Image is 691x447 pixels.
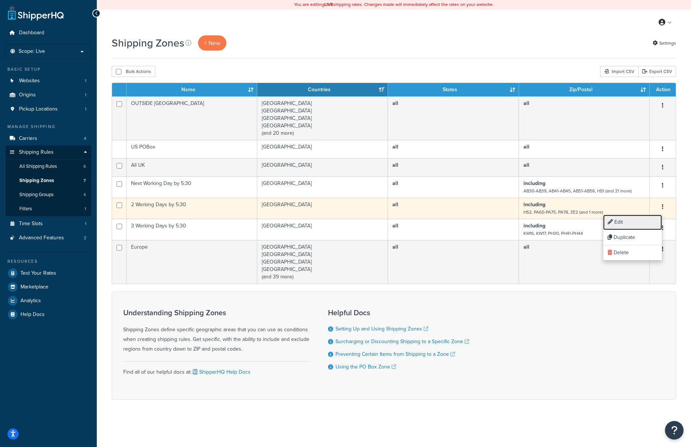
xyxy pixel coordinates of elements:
div: Shipping Zones define specific geographic areas that you can use as conditions when creating ship... [123,309,309,354]
a: Shipping Rules [6,146,91,159]
span: + New [204,39,220,47]
li: Advanced Features [6,231,91,245]
a: Pickup Locations 1 [6,102,91,116]
a: Advanced Features 2 [6,231,91,245]
span: 7 [83,178,86,184]
b: all [392,243,398,251]
b: all [392,161,398,169]
h3: Understanding Shipping Zones [123,309,309,317]
li: Shipping Rules [6,146,91,216]
a: Carriers 4 [6,132,91,146]
a: Shipping Groups 4 [6,188,91,202]
div: Manage Shipping [6,124,91,130]
li: Websites [6,74,91,88]
b: all [392,179,398,187]
li: Pickup Locations [6,102,91,116]
b: including [523,201,545,208]
td: 3 Working Days by 5:30 [127,219,257,240]
span: 1 [85,92,86,98]
small: HS2, PA60-PA75, PA78, ZE2 (and 1 more) [523,209,603,215]
span: 1 [85,106,86,112]
li: Time Slots [6,217,91,231]
a: Surcharging or Discounting Shipping to a Specific Zone [335,338,469,345]
a: Shipping Zones 7 [6,174,91,188]
span: Scope: Live [19,48,45,55]
span: 4 [84,135,86,142]
td: All UK [127,158,257,176]
span: All Shipping Rules [19,163,57,170]
div: Find all of our helpful docs at: [123,361,309,377]
h3: Helpful Docs [328,309,469,317]
button: Open Resource Center [665,421,684,440]
td: [GEOGRAPHIC_DATA] [257,176,388,198]
th: Name: activate to sort column ascending [127,83,257,96]
span: Filters [19,206,32,212]
li: Shipping Groups [6,188,91,202]
span: Advanced Features [19,235,64,241]
span: Pickup Locations [19,106,58,112]
th: Countries: activate to sort column ascending [257,83,388,96]
a: Settings [653,38,676,48]
a: Origins 1 [6,88,91,102]
h1: Shipping Zones [112,36,184,50]
b: all [523,161,529,169]
span: Analytics [20,298,41,304]
b: all [523,99,529,107]
span: Carriers [19,135,37,142]
span: Marketplace [20,284,48,290]
a: All Shipping Rules 6 [6,160,91,173]
div: Resources [6,258,91,265]
a: Test Your Rates [6,266,91,280]
td: [GEOGRAPHIC_DATA] [257,140,388,158]
li: Shipping Zones [6,174,91,188]
span: Websites [19,78,40,84]
td: [GEOGRAPHIC_DATA] [257,198,388,219]
span: 6 [83,163,86,170]
b: all [523,243,529,251]
a: Help Docs [6,308,91,321]
th: Zip/Postal: activate to sort column ascending [519,83,650,96]
a: Analytics [6,294,91,307]
a: Dashboard [6,26,91,40]
span: Shipping Zones [19,178,54,184]
span: Dashboard [19,30,44,36]
a: Setting Up and Using Shipping Zones [335,325,428,333]
small: KW16, KW17, PH30, PH41-PH44 [523,230,583,237]
span: 1 [85,78,86,84]
li: Origins [6,88,91,102]
li: All Shipping Rules [6,160,91,173]
span: Shipping Rules [19,149,54,156]
span: Help Docs [20,312,45,318]
a: Export CSV [638,66,676,77]
a: + New [198,35,226,51]
b: all [392,99,398,107]
span: 1 [85,206,86,212]
span: Time Slots [19,221,43,227]
a: Preventing Certain Items from Shipping to a Zone [335,350,455,358]
b: all [392,201,398,208]
span: 2 [84,235,86,241]
span: Test Your Rates [20,270,56,277]
a: Filters 1 [6,202,91,216]
a: Time Slots 1 [6,217,91,231]
a: ShipperHQ Help Docs [191,368,251,376]
th: Action [650,83,676,96]
td: Europe [127,240,257,284]
td: OUTSIDE [GEOGRAPHIC_DATA] [127,96,257,140]
b: including [523,179,545,187]
td: 2 Working Days by 5:30 [127,198,257,219]
li: Filters [6,202,91,216]
li: Carriers [6,132,91,146]
a: Marketplace [6,280,91,294]
a: Delete [603,245,662,261]
span: Origins [19,92,36,98]
td: US POBox [127,140,257,158]
th: States: activate to sort column ascending [388,83,519,96]
span: Shipping Groups [19,192,54,198]
b: all [392,222,398,230]
small: AB30-AB39, AB41-AB45, AB51-AB56, HS1 (and 21 more) [523,188,632,194]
